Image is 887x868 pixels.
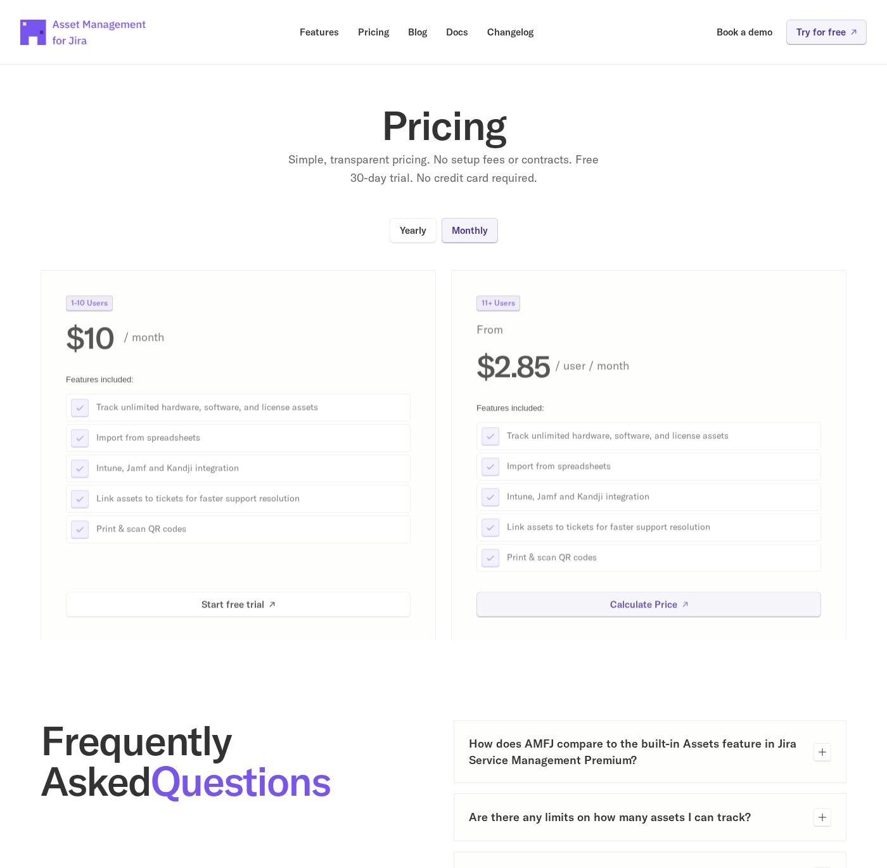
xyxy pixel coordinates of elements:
[476,321,528,339] p: From
[507,551,816,564] p: Print & scan QR codes
[96,462,405,475] p: Intune, Jamf and Kandji integration
[201,599,264,609] p: Start free trial
[96,431,405,444] p: Import from spreadsheets
[469,809,803,825] h3: Are there any limits on how many assets I can track?
[610,599,677,609] p: Calculate Price
[96,492,405,505] p: Link assets to tickets for faster support resolution
[507,490,816,503] p: Intune, Jamf and Kandji integration
[349,20,398,44] a: Pricing
[786,20,867,44] a: Try for free
[452,226,488,235] p: Monthly
[487,27,533,37] p: Changelog
[66,321,113,354] h2: $10
[408,27,427,37] p: Blog
[476,403,821,412] p: Features included:
[96,401,405,414] p: Track unlimited hardware, software, and license assets
[300,27,339,37] p: Features
[400,226,426,235] p: Yearly
[476,592,821,616] a: Calculate Price
[796,27,846,37] p: Try for free
[469,736,803,767] h3: How does AMFJ compare to the built-in Assets feature in Jira Service Management Premium?
[66,374,411,383] p: Features included:
[291,20,348,44] a: Features
[96,523,405,535] p: Print & scan QR codes
[151,755,330,807] span: Questions
[717,27,772,37] p: Book a demo
[71,299,108,307] p: 1-10 Users
[555,357,821,375] p: / user / month
[41,720,433,801] h2: Frequently Asked
[478,20,542,44] a: Changelog
[476,349,550,383] h2: $2.85
[708,20,781,44] a: Book a demo
[446,27,468,37] p: Docs
[437,20,477,44] a: Docs
[124,328,411,347] p: / month
[358,27,389,37] p: Pricing
[507,460,816,473] p: Import from spreadsheets
[482,299,515,307] p: 11+ Users
[507,430,816,442] p: Track unlimited hardware, software, and license assets
[507,521,816,533] p: Link assets to tickets for faster support resolution
[190,105,697,146] h1: Pricing
[66,592,411,616] a: Start free trial
[285,151,602,188] p: Simple, transparent pricing. No setup fees or contracts. Free 30-day trial. No credit card required.
[399,20,436,44] a: Blog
